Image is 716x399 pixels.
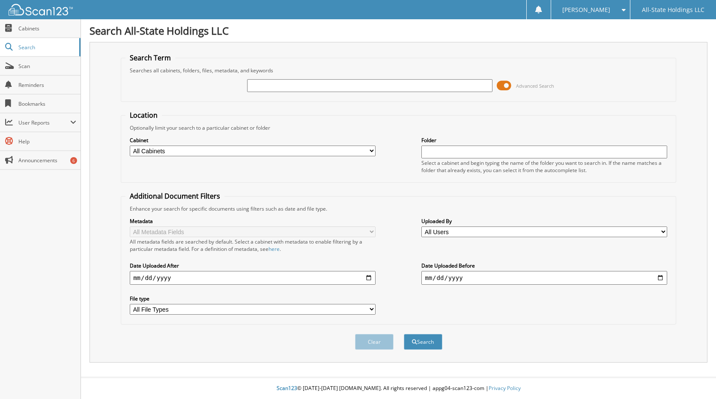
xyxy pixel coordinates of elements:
[421,137,667,144] label: Folder
[130,238,376,253] div: All metadata fields are searched by default. Select a cabinet with metadata to enable filtering b...
[18,100,76,107] span: Bookmarks
[277,384,297,392] span: Scan123
[125,191,224,201] legend: Additional Document Filters
[130,137,376,144] label: Cabinet
[70,157,77,164] div: 6
[18,25,76,32] span: Cabinets
[421,159,667,174] div: Select a cabinet and begin typing the name of the folder you want to search in. If the name match...
[89,24,707,38] h1: Search All-State Holdings LLC
[421,271,667,285] input: end
[125,67,671,74] div: Searches all cabinets, folders, files, metadata, and keywords
[355,334,394,350] button: Clear
[130,295,376,302] label: File type
[421,217,667,225] label: Uploaded By
[130,262,376,269] label: Date Uploaded After
[18,44,75,51] span: Search
[18,157,76,164] span: Announcements
[516,83,554,89] span: Advanced Search
[404,334,442,350] button: Search
[421,262,667,269] label: Date Uploaded Before
[268,245,280,253] a: here
[489,384,521,392] a: Privacy Policy
[125,53,175,63] legend: Search Term
[130,271,376,285] input: start
[18,63,76,70] span: Scan
[125,205,671,212] div: Enhance your search for specific documents using filters such as date and file type.
[125,124,671,131] div: Optionally limit your search to a particular cabinet or folder
[9,4,73,15] img: scan123-logo-white.svg
[130,217,376,225] label: Metadata
[642,7,704,12] span: All-State Holdings LLC
[125,110,162,120] legend: Location
[18,119,70,126] span: User Reports
[81,378,716,399] div: © [DATE]-[DATE] [DOMAIN_NAME]. All rights reserved | appg04-scan123-com |
[18,81,76,89] span: Reminders
[562,7,610,12] span: [PERSON_NAME]
[18,138,76,145] span: Help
